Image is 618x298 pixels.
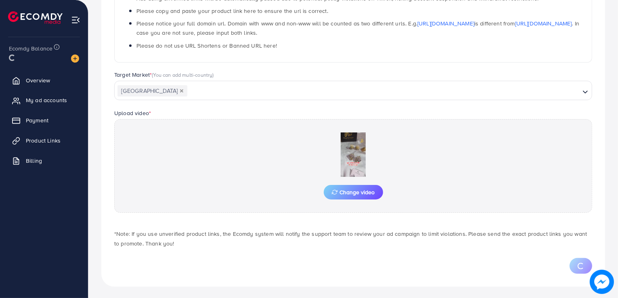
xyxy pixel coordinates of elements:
[180,89,184,93] button: Deselect Pakistan
[114,71,214,79] label: Target Market
[6,72,82,88] a: Overview
[6,92,82,108] a: My ad accounts
[71,55,79,63] img: image
[136,19,579,37] span: Please notice your full domain url. Domain with www and non-www will be counted as two different ...
[114,81,592,100] div: Search for option
[6,112,82,128] a: Payment
[26,116,48,124] span: Payment
[9,44,52,52] span: Ecomdy Balance
[332,189,375,195] span: Change video
[136,7,328,15] span: Please copy and paste your product link here to ensure the url is correct.
[26,157,42,165] span: Billing
[417,19,474,27] a: [URL][DOMAIN_NAME]
[114,109,151,117] label: Upload video
[6,132,82,149] a: Product Links
[313,132,394,177] img: Preview Image
[26,76,50,84] span: Overview
[114,229,592,248] p: *Note: If you use unverified product links, the Ecomdy system will notify the support team to rev...
[117,85,187,97] span: [GEOGRAPHIC_DATA]
[6,153,82,169] a: Billing
[71,15,80,25] img: menu
[152,71,214,78] span: (You can add multi-country)
[26,96,67,104] span: My ad accounts
[324,185,383,199] button: Change video
[26,136,61,145] span: Product Links
[188,85,579,97] input: Search for option
[590,270,614,294] img: image
[136,42,277,50] span: Please do not use URL Shortens or Banned URL here!
[515,19,572,27] a: [URL][DOMAIN_NAME]
[8,11,63,24] img: logo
